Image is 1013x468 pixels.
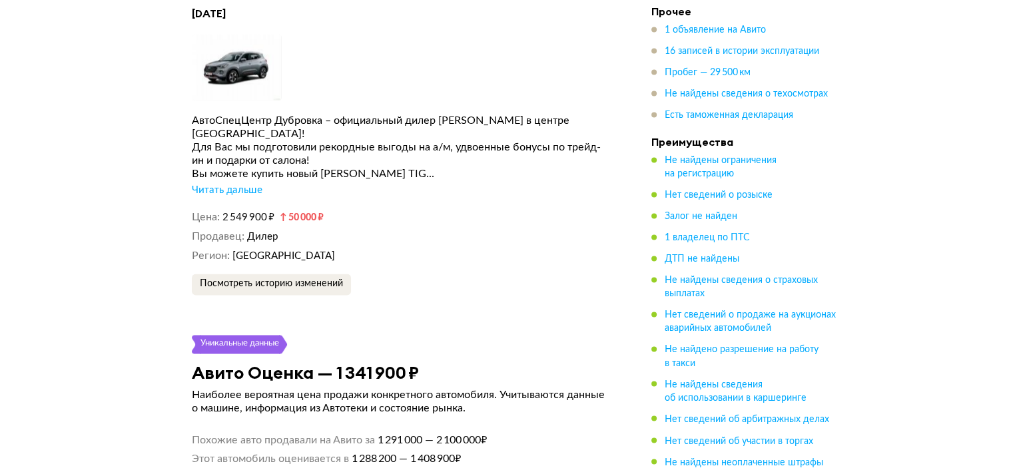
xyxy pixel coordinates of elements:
img: Car Photo [192,34,282,101]
div: Для Вас мы подготовили рекордные выгоды на а/м, удвоенные бонусы по трейд-ин и подарки от салона! [192,140,611,167]
h4: Преимущества [651,136,838,149]
span: Нет сведений об арбитражных делах [665,415,829,424]
div: Читать дальше [192,184,262,197]
span: [GEOGRAPHIC_DATA] [232,251,335,261]
span: Нет сведений о розыске [665,191,773,200]
dt: Продавец [192,230,244,244]
h4: Прочее [651,5,838,19]
div: Уникальные данные [200,335,280,353]
span: Этот автомобиль оценивается в [192,451,349,465]
span: Залог не найден [665,212,737,222]
span: 1 владелец по ПТС [665,234,750,243]
span: Посмотреть историю изменений [200,279,343,288]
span: Есть таможенная декларация [665,111,793,120]
span: Нет сведений о продаже на аукционах аварийных автомобилей [665,311,836,334]
span: 16 записей в истории эксплуатации [665,47,819,57]
p: Наиболее вероятная цена продажи конкретного автомобиля. Учитываются данные о машине, информация и... [192,387,611,414]
span: Похожие авто продавали на Авито за [192,433,375,446]
span: Не найдены ограничения на регистрацию [665,156,777,179]
h4: [DATE] [192,7,611,21]
div: АвтоСпецЦентр Дубровка – официальный дилер [PERSON_NAME] в центре [GEOGRAPHIC_DATA]! [192,114,611,140]
span: Не найдены неоплаченные штрафы [665,457,823,467]
button: Посмотреть историю изменений [192,274,351,295]
span: Не найдены сведения об использовании в каршеринге [665,380,807,403]
span: 2 549 900 ₽ [222,212,274,222]
span: Не найдены сведения о страховых выплатах [665,276,818,299]
span: 1 288 200 — 1 408 900 ₽ [349,451,461,465]
span: 1 объявление на Авито [665,26,766,35]
div: Вы можете купить новый [PERSON_NAME] TIG... [192,167,611,180]
span: 1 291 000 — 2 100 000 ₽ [375,433,487,446]
span: Пробег — 29 500 км [665,69,751,78]
span: Не найдено разрешение на работу в такси [665,346,819,368]
span: ДТП не найдены [665,255,739,264]
span: Нет сведений об участии в торгах [665,436,813,445]
h3: Авито Оценка — 1 341 900 ₽ [192,361,419,382]
span: Не найдены сведения о техосмотрах [665,90,828,99]
small: 50 000 ₽ [280,213,324,222]
dt: Регион [192,249,230,263]
span: Дилер [247,232,278,242]
dt: Цена [192,210,220,224]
